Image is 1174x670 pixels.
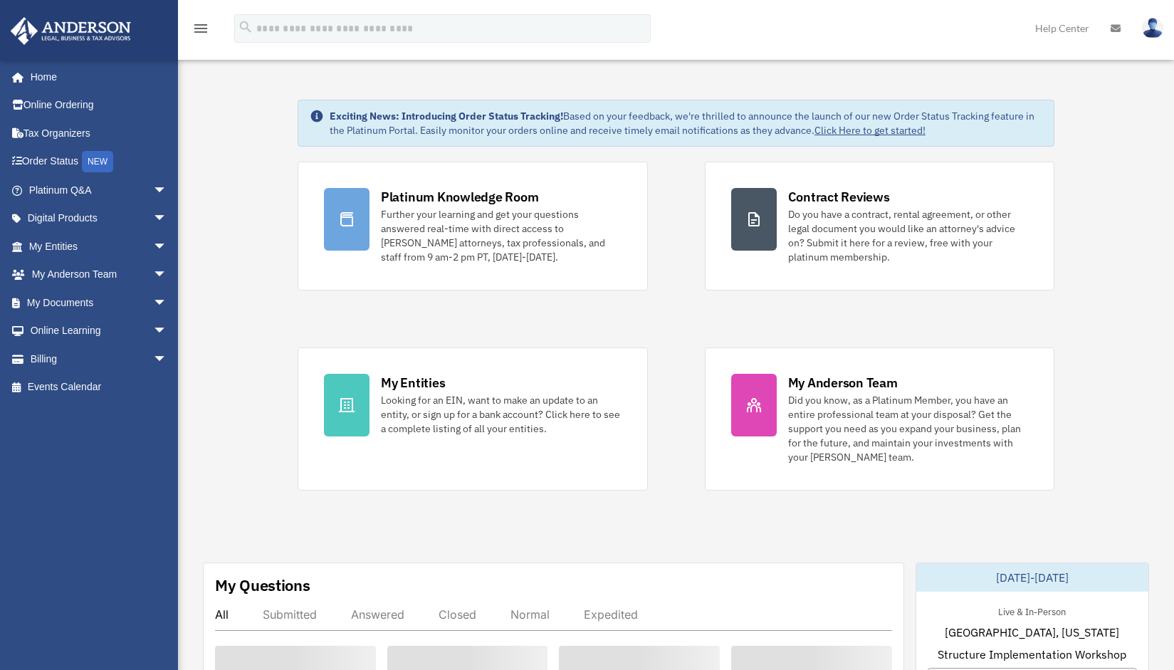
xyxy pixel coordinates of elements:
a: Tax Organizers [10,119,189,147]
i: menu [192,20,209,37]
strong: Exciting News: Introducing Order Status Tracking! [330,110,563,122]
a: My Entities Looking for an EIN, want to make an update to an entity, or sign up for a bank accoun... [298,347,648,491]
a: Home [10,63,182,91]
a: menu [192,25,209,37]
div: Further your learning and get your questions answered real-time with direct access to [PERSON_NAM... [381,207,622,264]
a: Digital Productsarrow_drop_down [10,204,189,233]
a: Contract Reviews Do you have a contract, rental agreement, or other legal document you would like... [705,162,1055,290]
span: arrow_drop_down [153,204,182,234]
div: My Entities [381,374,445,392]
div: My Anderson Team [788,374,898,392]
div: [DATE]-[DATE] [916,563,1148,592]
div: My Questions [215,575,310,596]
div: All [215,607,229,622]
span: arrow_drop_down [153,317,182,346]
div: Looking for an EIN, want to make an update to an entity, or sign up for a bank account? Click her... [381,393,622,436]
a: Platinum Q&Aarrow_drop_down [10,176,189,204]
a: Online Learningarrow_drop_down [10,317,189,345]
span: arrow_drop_down [153,232,182,261]
div: Contract Reviews [788,188,890,206]
span: Structure Implementation Workshop [938,646,1126,663]
div: NEW [82,151,113,172]
i: search [238,19,253,35]
a: Events Calendar [10,373,189,402]
img: Anderson Advisors Platinum Portal [6,17,135,45]
div: Expedited [584,607,638,622]
span: [GEOGRAPHIC_DATA], [US_STATE] [945,624,1119,641]
a: My Anderson Team Did you know, as a Platinum Member, you have an entire professional team at your... [705,347,1055,491]
span: arrow_drop_down [153,261,182,290]
a: Online Ordering [10,91,189,120]
div: Platinum Knowledge Room [381,188,539,206]
div: Live & In-Person [987,603,1077,618]
span: arrow_drop_down [153,288,182,318]
a: Platinum Knowledge Room Further your learning and get your questions answered real-time with dire... [298,162,648,290]
a: My Anderson Teamarrow_drop_down [10,261,189,289]
a: My Documentsarrow_drop_down [10,288,189,317]
div: Answered [351,607,404,622]
div: Did you know, as a Platinum Member, you have an entire professional team at your disposal? Get th... [788,393,1029,464]
div: Based on your feedback, we're thrilled to announce the launch of our new Order Status Tracking fe... [330,109,1042,137]
div: Normal [510,607,550,622]
span: arrow_drop_down [153,345,182,374]
a: Billingarrow_drop_down [10,345,189,373]
a: Click Here to get started! [814,124,926,137]
div: Do you have a contract, rental agreement, or other legal document you would like an attorney's ad... [788,207,1029,264]
a: Order StatusNEW [10,147,189,177]
span: arrow_drop_down [153,176,182,205]
div: Closed [439,607,476,622]
div: Submitted [263,607,317,622]
a: My Entitiesarrow_drop_down [10,232,189,261]
img: User Pic [1142,18,1163,38]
